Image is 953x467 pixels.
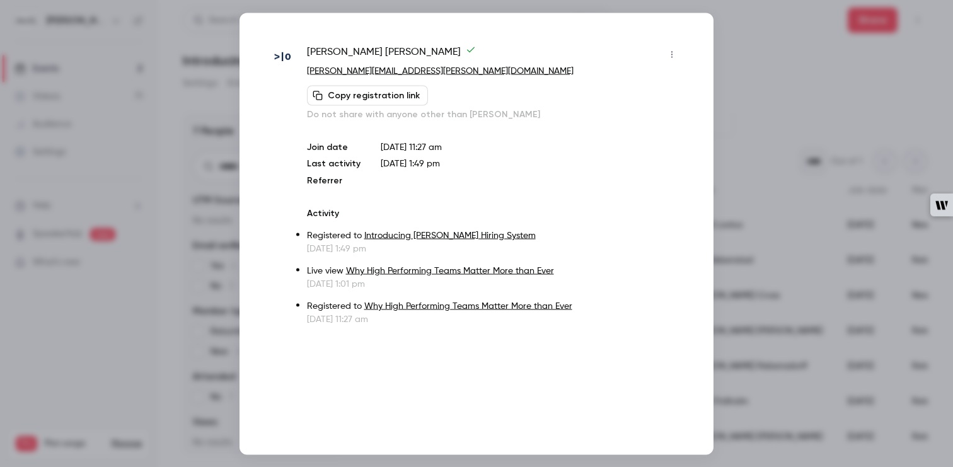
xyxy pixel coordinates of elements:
a: Why High Performing Teams Matter More than Ever [364,301,572,310]
span: [PERSON_NAME] [PERSON_NAME] [307,44,476,64]
a: Why High Performing Teams Matter More than Ever [346,266,554,275]
p: [DATE] 11:27 am [381,141,682,153]
p: Referrer [307,174,361,187]
a: [PERSON_NAME][EMAIL_ADDRESS][PERSON_NAME][DOMAIN_NAME] [307,66,574,75]
p: [DATE] 1:01 pm [307,277,682,290]
p: Registered to [307,229,682,242]
img: volumental.com [271,45,294,69]
button: Copy registration link [307,85,428,105]
p: Do not share with anyone other than [PERSON_NAME] [307,108,682,120]
p: Live view [307,264,682,277]
p: [DATE] 1:49 pm [307,242,682,255]
a: Introducing [PERSON_NAME] Hiring System [364,231,536,239]
p: Activity [307,207,682,219]
span: [DATE] 1:49 pm [381,159,440,168]
p: Join date [307,141,361,153]
p: Last activity [307,157,361,170]
p: [DATE] 11:27 am [307,313,682,325]
p: Registered to [307,299,682,313]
